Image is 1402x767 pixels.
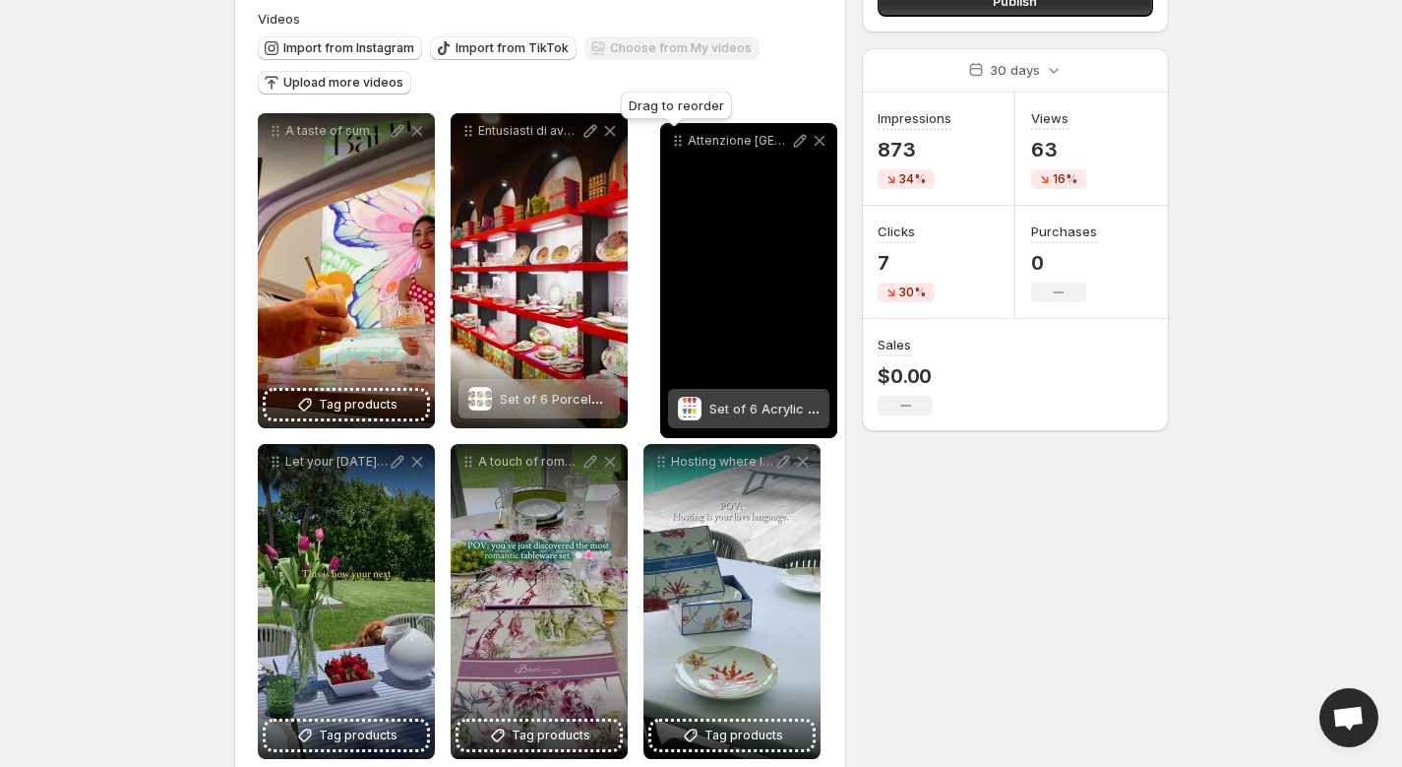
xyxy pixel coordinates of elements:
span: 34% [899,171,926,187]
span: Import from TikTok [456,40,569,56]
span: Set of 6 Acrylic Wine Glasses in Assorted Colors - Baroque & Rock Anniversary [709,401,1201,416]
button: Tag products [266,722,427,749]
p: $0.00 [878,364,933,388]
p: 7 [878,251,934,275]
h3: Sales [878,335,911,354]
button: Tag products [458,722,620,749]
img: Set of 6 Acrylic Wine Glasses in Assorted Colors - Baroque & Rock Anniversary [678,397,701,420]
p: Hosting where love meets the little details [671,454,773,470]
span: Tag products [319,395,397,415]
span: 16% [1053,171,1077,187]
div: Attenzione [GEOGRAPHIC_DATA]!Durante la #MilanDesignWeek2025 c’è un’auto molto [PERSON_NAME] non... [660,123,837,438]
p: 63 [1031,138,1086,161]
h3: Impressions [878,108,951,128]
div: Entusiasti di aver portato l'eleganza e la creatività del design italiano in [GEOGRAPHIC_DATA][P... [451,113,628,428]
div: Let your [DATE] Brunch feel like this Soft light fresh tulips and a table that tells your story S... [258,444,435,759]
p: A taste of summer Italian style [DATE] we had another elevated pop-up experience at The Summer Su... [285,123,388,139]
h3: Views [1031,108,1068,128]
span: Videos [258,11,300,27]
button: Upload more videos [258,71,411,95]
p: 30 days [990,60,1040,80]
button: Import from TikTok [430,36,577,60]
span: Import from Instagram [283,40,414,56]
div: Hosting where love meets the little detailsTag products [643,444,821,759]
p: Let your [DATE] Brunch feel like this Soft light fresh tulips and a table that tells your story S... [285,454,388,470]
span: Tag products [319,726,397,745]
button: Tag products [266,391,427,418]
p: 0 [1031,251,1097,275]
span: Tag products [704,726,783,745]
h3: Purchases [1031,222,1097,241]
span: Tag products [512,726,590,745]
p: Entusiasti di aver portato l'eleganza e la creatività del design italiano in [GEOGRAPHIC_DATA][P... [478,123,580,139]
span: Upload more videos [283,75,403,91]
p: Attenzione [GEOGRAPHIC_DATA]!Durante la #MilanDesignWeek2025 c’è un’auto molto [PERSON_NAME] non... [688,133,790,149]
h3: Clicks [878,222,915,241]
p: 873 [878,138,951,161]
div: A touch of romance a hint of vintage and a whole lot of elegance Meet our Firenze collection love... [451,444,628,759]
span: Set of 6 Porcelain Dinner Plates - [GEOGRAPHIC_DATA] [500,391,839,407]
p: A touch of romance a hint of vintage and a whole lot of elegance Meet our Firenze collection love... [478,454,580,470]
div: A taste of summer Italian style [DATE] we had another elevated pop-up experience at The Summer Su... [258,113,435,428]
button: Import from Instagram [258,36,422,60]
button: Tag products [651,722,813,749]
span: 30% [899,285,926,300]
a: Open chat [1319,688,1378,747]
